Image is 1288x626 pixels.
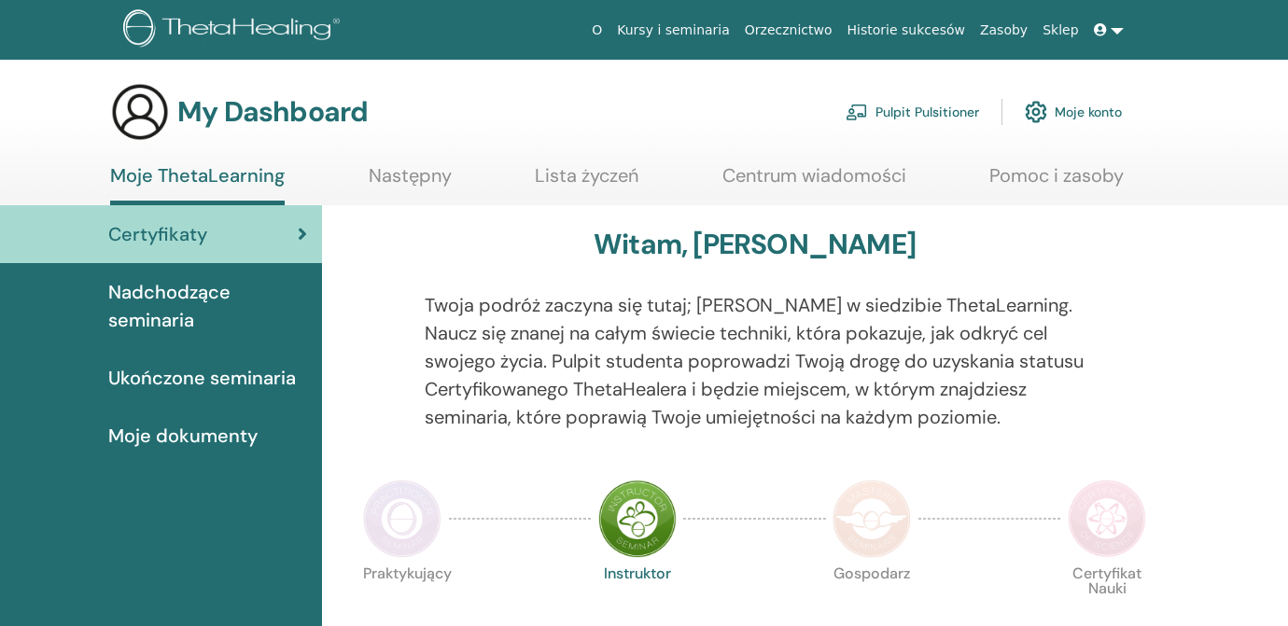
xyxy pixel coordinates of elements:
[722,164,906,201] a: Centrum wiadomości
[840,13,973,48] a: Historie sukcesów
[598,480,677,558] img: Instructor
[110,164,285,205] a: Moje ThetaLearning
[108,364,296,392] span: Ukończone seminaria
[363,480,441,558] img: Practitioner
[177,95,368,129] h3: My Dashboard
[833,480,911,558] img: Master
[1035,13,1085,48] a: Sklep
[110,82,170,142] img: generic-user-icon.jpg
[108,278,307,334] span: Nadchodzące seminaria
[369,164,452,201] a: Następny
[425,291,1085,431] p: Twoja podróż zaczyna się tutaj; [PERSON_NAME] w siedzibie ThetaLearning. Naucz się znanej na cały...
[535,164,638,201] a: Lista życzeń
[737,13,840,48] a: Orzecznictwo
[1068,480,1146,558] img: Certificate of Science
[108,220,207,248] span: Certyfikaty
[108,422,258,450] span: Moje dokumenty
[594,228,916,261] h3: Witam, [PERSON_NAME]
[584,13,609,48] a: O
[1025,96,1047,128] img: cog.svg
[846,104,868,120] img: chalkboard-teacher.svg
[989,164,1124,201] a: Pomoc i zasoby
[1025,91,1122,132] a: Moje konto
[123,9,346,51] img: logo.png
[609,13,737,48] a: Kursy i seminaria
[973,13,1035,48] a: Zasoby
[846,91,979,132] a: Pulpit Pulsitioner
